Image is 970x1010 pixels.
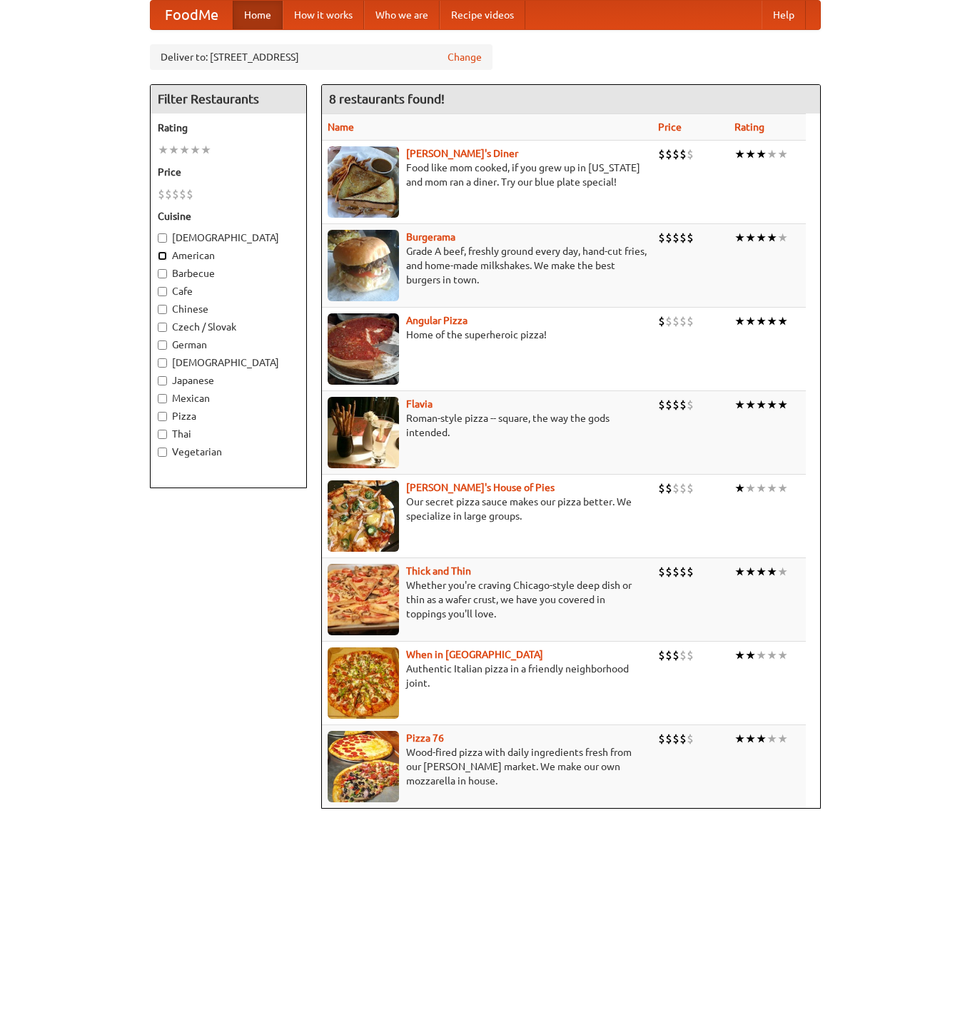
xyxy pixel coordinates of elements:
[233,1,283,29] a: Home
[665,647,672,663] li: $
[658,480,665,496] li: $
[406,482,555,493] b: [PERSON_NAME]'s House of Pies
[158,355,299,370] label: [DEMOGRAPHIC_DATA]
[328,745,647,788] p: Wood-fired pizza with daily ingredients fresh from our [PERSON_NAME] market. We make our own mozz...
[734,313,745,329] li: ★
[756,564,767,580] li: ★
[687,146,694,162] li: $
[777,731,788,747] li: ★
[777,647,788,663] li: ★
[756,230,767,246] li: ★
[665,564,672,580] li: $
[158,323,167,332] input: Czech / Slovak
[190,142,201,158] li: ★
[665,230,672,246] li: $
[406,315,468,326] b: Angular Pizza
[158,376,167,385] input: Japanese
[756,146,767,162] li: ★
[283,1,364,29] a: How it works
[328,146,399,218] img: sallys.jpg
[658,731,665,747] li: $
[158,287,167,296] input: Cafe
[734,647,745,663] li: ★
[672,313,679,329] li: $
[186,186,193,202] li: $
[158,427,299,441] label: Thai
[734,230,745,246] li: ★
[328,411,647,440] p: Roman-style pizza -- square, the way the gods intended.
[734,121,764,133] a: Rating
[756,313,767,329] li: ★
[665,480,672,496] li: $
[158,305,167,314] input: Chinese
[756,647,767,663] li: ★
[777,146,788,162] li: ★
[151,85,306,113] h4: Filter Restaurants
[665,731,672,747] li: $
[767,313,777,329] li: ★
[328,161,647,189] p: Food like mom cooked, if you grew up in [US_STATE] and mom ran a diner. Try our blue plate special!
[767,480,777,496] li: ★
[158,209,299,223] h5: Cuisine
[777,313,788,329] li: ★
[687,480,694,496] li: $
[440,1,525,29] a: Recipe videos
[168,142,179,158] li: ★
[158,269,167,278] input: Barbecue
[179,142,190,158] li: ★
[406,565,471,577] b: Thick and Thin
[767,230,777,246] li: ★
[172,186,179,202] li: $
[672,731,679,747] li: $
[687,564,694,580] li: $
[158,430,167,439] input: Thai
[406,732,444,744] b: Pizza 76
[767,731,777,747] li: ★
[687,313,694,329] li: $
[745,480,756,496] li: ★
[328,495,647,523] p: Our secret pizza sauce makes our pizza better. We specialize in large groups.
[158,186,165,202] li: $
[658,564,665,580] li: $
[406,231,455,243] b: Burgerama
[328,397,399,468] img: flavia.jpg
[328,313,399,385] img: angular.jpg
[158,302,299,316] label: Chinese
[158,284,299,298] label: Cafe
[672,146,679,162] li: $
[687,647,694,663] li: $
[165,186,172,202] li: $
[679,731,687,747] li: $
[329,92,445,106] ng-pluralize: 8 restaurants found!
[158,121,299,135] h5: Rating
[406,398,433,410] b: Flavia
[745,647,756,663] li: ★
[679,647,687,663] li: $
[158,340,167,350] input: German
[767,397,777,413] li: ★
[745,731,756,747] li: ★
[756,480,767,496] li: ★
[158,248,299,263] label: American
[328,647,399,719] img: wheninrome.jpg
[672,230,679,246] li: $
[158,251,167,261] input: American
[687,397,694,413] li: $
[328,662,647,690] p: Authentic Italian pizza in a friendly neighborhood joint.
[756,731,767,747] li: ★
[672,397,679,413] li: $
[679,480,687,496] li: $
[777,564,788,580] li: ★
[158,409,299,423] label: Pizza
[328,328,647,342] p: Home of the superheroic pizza!
[158,233,167,243] input: [DEMOGRAPHIC_DATA]
[158,445,299,459] label: Vegetarian
[687,230,694,246] li: $
[406,148,518,159] a: [PERSON_NAME]'s Diner
[777,480,788,496] li: ★
[158,373,299,388] label: Japanese
[734,480,745,496] li: ★
[756,397,767,413] li: ★
[679,564,687,580] li: $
